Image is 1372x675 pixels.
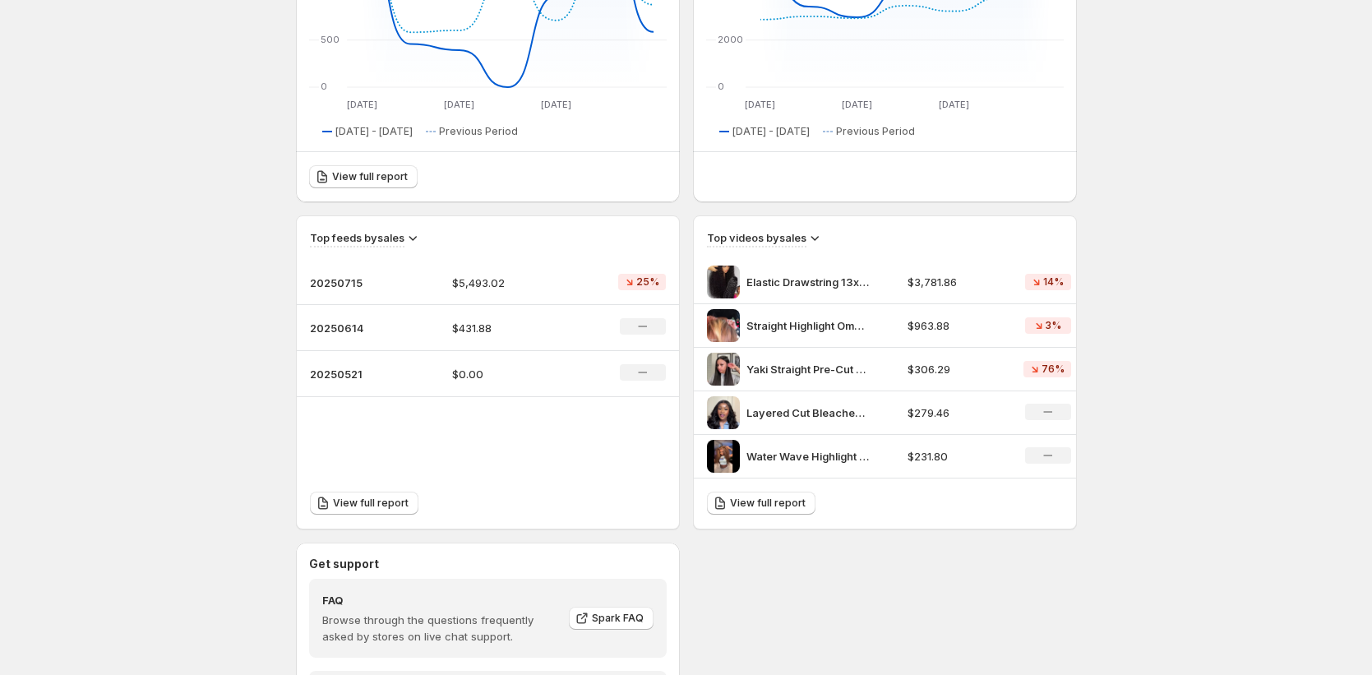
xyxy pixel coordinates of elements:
[707,353,740,386] img: Yaki Straight Pre-Cut 9x6 Lace Wear Go Wig
[707,492,815,515] a: View full report
[718,81,724,92] text: 0
[310,275,392,291] p: 20250715
[746,361,870,377] p: Yaki Straight Pre-Cut 9x6 Lace Wear Go Wig
[541,99,571,110] text: [DATE]
[908,361,1005,377] p: $306.29
[310,492,418,515] a: View full report
[333,497,409,510] span: View full report
[1042,363,1065,376] span: 76%
[636,275,659,289] span: 25%
[836,125,915,138] span: Previous Period
[908,317,1005,334] p: $963.88
[452,366,568,382] p: $0.00
[718,34,743,45] text: 2000
[707,396,740,429] img: Layered Cut Bleached Mini Knots Body Wave Wear Go Glueless Wig
[707,440,740,473] img: Water Wave Highlight 360 Glueless Wig
[745,99,775,110] text: [DATE]
[332,170,408,183] span: View full report
[310,320,392,336] p: 20250614
[842,99,872,110] text: [DATE]
[309,556,379,572] h3: Get support
[707,229,806,246] h3: Top videos by sales
[452,320,568,336] p: $431.88
[439,125,518,138] span: Previous Period
[908,405,1005,421] p: $279.46
[908,274,1005,290] p: $3,781.86
[707,309,740,342] img: Straight Highlight Ombre Color Wear Go Glueless Wig
[746,274,870,290] p: Elastic Drawstring 13x6 HD Lace Wear Go Glueless Wig
[322,592,557,608] h4: FAQ
[707,266,740,298] img: Elastic Drawstring 13x6 HD Lace Wear Go Glueless Wig
[309,165,418,188] a: View full report
[452,275,568,291] p: $5,493.02
[321,81,327,92] text: 0
[1043,275,1064,289] span: 14%
[746,317,870,334] p: Straight Highlight Ombre Color Wear Go Glueless Wig
[444,99,474,110] text: [DATE]
[746,448,870,465] p: Water Wave Highlight 360 Glueless Wig
[746,405,870,421] p: Layered Cut Bleached Mini Knots Body Wave Wear Go Glueless Wig
[346,99,376,110] text: [DATE]
[592,612,644,625] span: Spark FAQ
[310,366,392,382] p: 20250521
[732,125,810,138] span: [DATE] - [DATE]
[321,34,340,45] text: 500
[730,497,806,510] span: View full report
[322,612,557,645] p: Browse through the questions frequently asked by stores on live chat support.
[335,125,413,138] span: [DATE] - [DATE]
[908,448,1005,465] p: $231.80
[1046,319,1061,332] span: 3%
[938,99,968,110] text: [DATE]
[569,607,654,630] a: Spark FAQ
[310,229,404,246] h3: Top feeds by sales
